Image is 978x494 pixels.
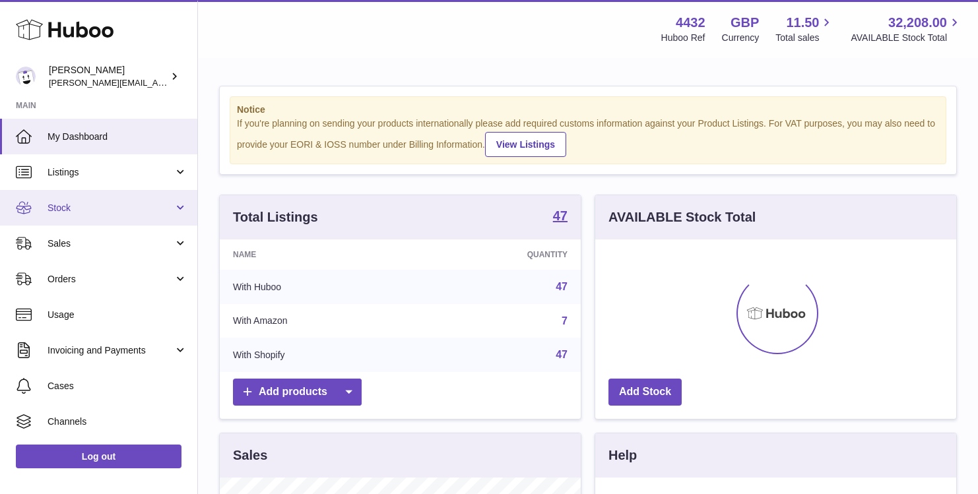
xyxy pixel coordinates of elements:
a: 47 [553,209,568,225]
span: My Dashboard [48,131,187,143]
span: Invoicing and Payments [48,344,174,357]
a: Add products [233,379,362,406]
a: 11.50 Total sales [775,14,834,44]
strong: Notice [237,104,939,116]
span: [PERSON_NAME][EMAIL_ADDRESS][DOMAIN_NAME] [49,77,265,88]
img: akhil@amalachai.com [16,67,36,86]
h3: AVAILABLE Stock Total [608,208,756,226]
h3: Help [608,447,637,464]
strong: 4432 [676,14,705,32]
a: 47 [556,281,568,292]
h3: Total Listings [233,208,318,226]
th: Name [220,239,417,270]
th: Quantity [417,239,581,270]
span: Cases [48,380,187,392]
a: 32,208.00 AVAILABLE Stock Total [851,14,962,44]
span: 11.50 [786,14,819,32]
span: Sales [48,237,174,250]
span: Stock [48,202,174,214]
a: 47 [556,349,568,360]
span: Total sales [775,32,834,44]
span: AVAILABLE Stock Total [851,32,962,44]
span: 32,208.00 [888,14,947,32]
a: Add Stock [608,379,682,406]
span: Orders [48,273,174,286]
a: 7 [562,315,568,326]
div: If you're planning on sending your products internationally please add required customs informati... [237,117,939,157]
strong: 47 [553,209,568,222]
div: Huboo Ref [661,32,705,44]
td: With Huboo [220,270,417,304]
div: [PERSON_NAME] [49,64,168,89]
div: Currency [722,32,760,44]
span: Channels [48,416,187,428]
span: Listings [48,166,174,179]
strong: GBP [731,14,759,32]
a: Log out [16,445,181,468]
span: Usage [48,309,187,321]
td: With Amazon [220,304,417,338]
h3: Sales [233,447,267,464]
a: View Listings [485,132,566,157]
td: With Shopify [220,338,417,372]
